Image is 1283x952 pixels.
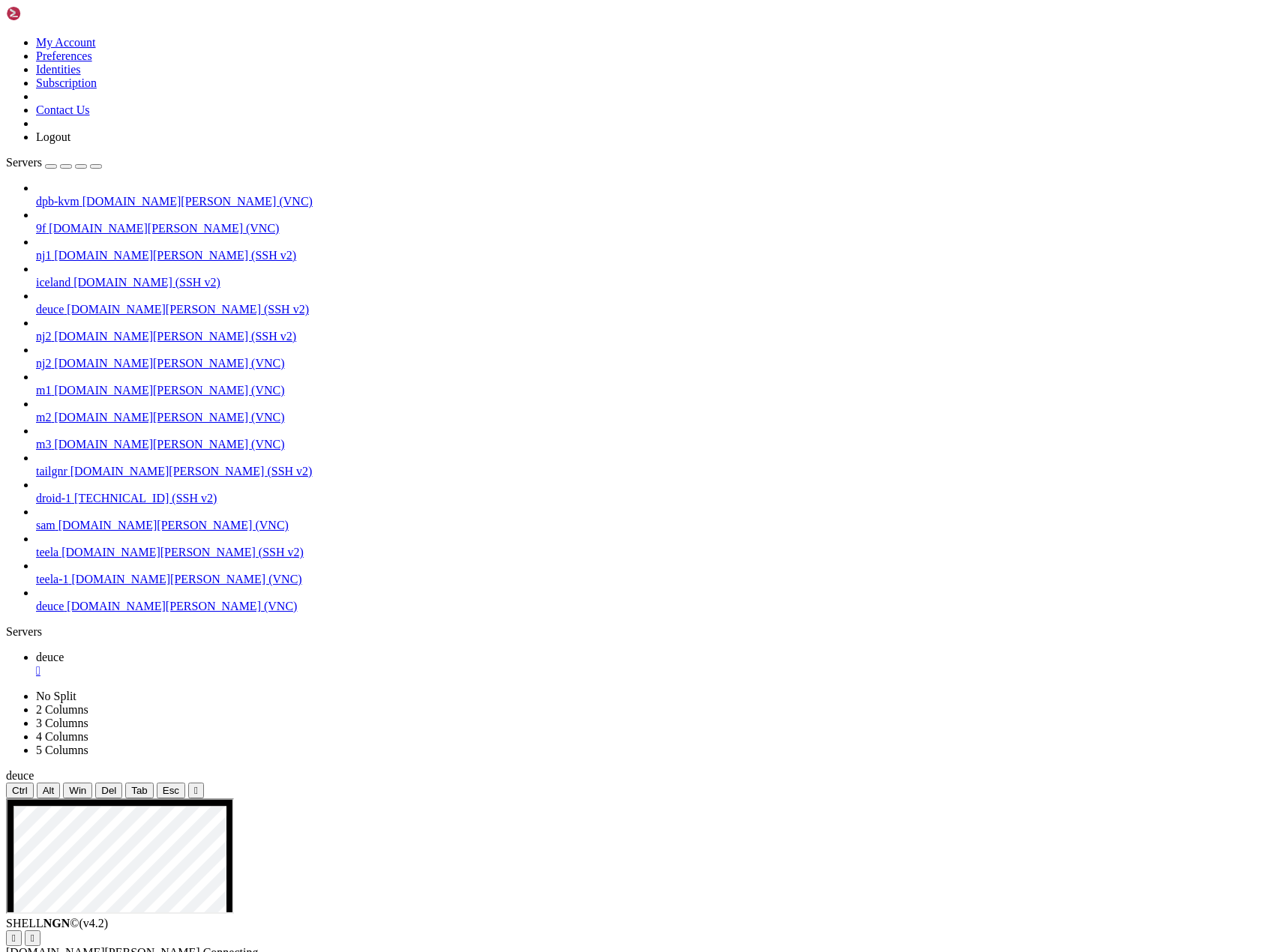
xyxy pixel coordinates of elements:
span: sam [36,519,55,531]
a: nj2 [DOMAIN_NAME][PERSON_NAME] (SSH v2) [36,330,1277,343]
a: Logout [36,130,70,143]
a: m3 [DOMAIN_NAME][PERSON_NAME] (VNC) [36,438,1277,451]
span: nj1 [36,249,51,262]
a: deuce [36,651,1277,678]
a: 3 Columns [36,717,88,729]
a: nj2 [DOMAIN_NAME][PERSON_NAME] (VNC) [36,357,1277,370]
span: droid-1 [36,492,71,504]
a: dpb-kvm [DOMAIN_NAME][PERSON_NAME] (VNC) [36,195,1277,208]
a: teela [DOMAIN_NAME][PERSON_NAME] (SSH v2) [36,546,1277,559]
span: Servers [6,156,42,169]
button: Tab [125,783,154,798]
a: 4 Columns [36,730,88,743]
span: tailgnr [36,465,67,477]
a: sam [DOMAIN_NAME][PERSON_NAME] (VNC) [36,519,1277,532]
a: deuce [DOMAIN_NAME][PERSON_NAME] (VNC) [36,600,1277,613]
span: [DOMAIN_NAME][PERSON_NAME] (VNC) [54,357,284,370]
li: tailgnr [DOMAIN_NAME][PERSON_NAME] (SSH v2) [36,451,1277,478]
a: My Account [36,36,96,49]
span: deuce [36,303,64,316]
a: teela-1 [DOMAIN_NAME][PERSON_NAME] (VNC) [36,573,1277,586]
a: Identities [36,63,81,76]
span: Tab [131,785,148,796]
li: deuce [DOMAIN_NAME][PERSON_NAME] (VNC) [36,586,1277,613]
span: nj2 [36,357,51,370]
span: [DOMAIN_NAME][PERSON_NAME] (SSH v2) [67,303,309,316]
a: 5 Columns [36,744,88,756]
span: SHELL © [6,917,108,930]
div:  [194,785,198,796]
span: [DOMAIN_NAME][PERSON_NAME] (VNC) [58,519,289,531]
span: deuce [36,651,64,663]
button: Alt [37,783,61,798]
button: Ctrl [6,783,34,798]
span: Ctrl [12,785,28,796]
span: m1 [36,384,51,397]
li: 9f [DOMAIN_NAME][PERSON_NAME] (VNC) [36,208,1277,235]
span: teela-1 [36,573,69,585]
a: Subscription [36,76,97,89]
span: [DOMAIN_NAME][PERSON_NAME] (SSH v2) [54,249,296,262]
span: [DOMAIN_NAME][PERSON_NAME] (SSH v2) [70,465,313,477]
span: iceland [36,276,70,289]
a: iceland [DOMAIN_NAME] (SSH v2) [36,276,1277,289]
a: m2 [DOMAIN_NAME][PERSON_NAME] (VNC) [36,411,1277,424]
div:  [31,933,34,944]
button: Del [95,783,122,798]
li: m3 [DOMAIN_NAME][PERSON_NAME] (VNC) [36,424,1277,451]
li: m2 [DOMAIN_NAME][PERSON_NAME] (VNC) [36,397,1277,424]
span: [DOMAIN_NAME][PERSON_NAME] (SSH v2) [61,546,304,558]
button: Win [63,783,92,798]
li: teela [DOMAIN_NAME][PERSON_NAME] (SSH v2) [36,532,1277,559]
a: droid-1 [TECHNICAL_ID] (SSH v2) [36,492,1277,505]
span: [DOMAIN_NAME][PERSON_NAME] (VNC) [82,195,313,208]
span: 4.2.0 [79,917,109,930]
span: [DOMAIN_NAME][PERSON_NAME] (VNC) [54,438,284,451]
li: droid-1 [TECHNICAL_ID] (SSH v2) [36,478,1277,505]
span: 9f [36,222,46,235]
a: m1 [DOMAIN_NAME][PERSON_NAME] (VNC) [36,384,1277,397]
span: m3 [36,438,51,451]
span: Esc [163,785,179,796]
a: Preferences [36,49,92,62]
span: [DOMAIN_NAME][PERSON_NAME] (VNC) [54,384,284,397]
span: [DOMAIN_NAME][PERSON_NAME] (VNC) [54,411,284,424]
li: nj1 [DOMAIN_NAME][PERSON_NAME] (SSH v2) [36,235,1277,262]
span: [DOMAIN_NAME][PERSON_NAME] (SSH v2) [54,330,296,343]
li: sam [DOMAIN_NAME][PERSON_NAME] (VNC) [36,505,1277,532]
span: [DOMAIN_NAME][PERSON_NAME] (VNC) [72,573,302,585]
a: tailgnr [DOMAIN_NAME][PERSON_NAME] (SSH v2) [36,465,1277,478]
div:  [12,933,16,944]
span: dpb-kvm [36,195,79,208]
a:  [36,664,1277,678]
img: Shellngn [6,6,92,21]
b: NGN [43,917,70,930]
li: nj2 [DOMAIN_NAME][PERSON_NAME] (VNC) [36,343,1277,370]
li: teela-1 [DOMAIN_NAME][PERSON_NAME] (VNC) [36,559,1277,586]
a: 9f [DOMAIN_NAME][PERSON_NAME] (VNC) [36,222,1277,235]
a: Servers [6,156,102,169]
button:  [188,783,204,798]
div: Servers [6,625,1277,639]
span: [DOMAIN_NAME][PERSON_NAME] (VNC) [67,600,297,612]
span: deuce [6,769,34,782]
span: m2 [36,411,51,424]
span: Win [69,785,86,796]
span: deuce [36,600,64,612]
li: iceland [DOMAIN_NAME] (SSH v2) [36,262,1277,289]
a: Contact Us [36,103,90,116]
li: dpb-kvm [DOMAIN_NAME][PERSON_NAME] (VNC) [36,181,1277,208]
button: Esc [157,783,185,798]
li: deuce [DOMAIN_NAME][PERSON_NAME] (SSH v2) [36,289,1277,316]
span: [DOMAIN_NAME][PERSON_NAME] (VNC) [49,222,279,235]
button:  [6,930,22,946]
span: nj2 [36,330,51,343]
li: m1 [DOMAIN_NAME][PERSON_NAME] (VNC) [36,370,1277,397]
a: deuce [DOMAIN_NAME][PERSON_NAME] (SSH v2) [36,303,1277,316]
button:  [25,930,40,946]
a: No Split [36,690,76,702]
span: Alt [43,785,55,796]
li: nj2 [DOMAIN_NAME][PERSON_NAME] (SSH v2) [36,316,1277,343]
span: teela [36,546,58,558]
